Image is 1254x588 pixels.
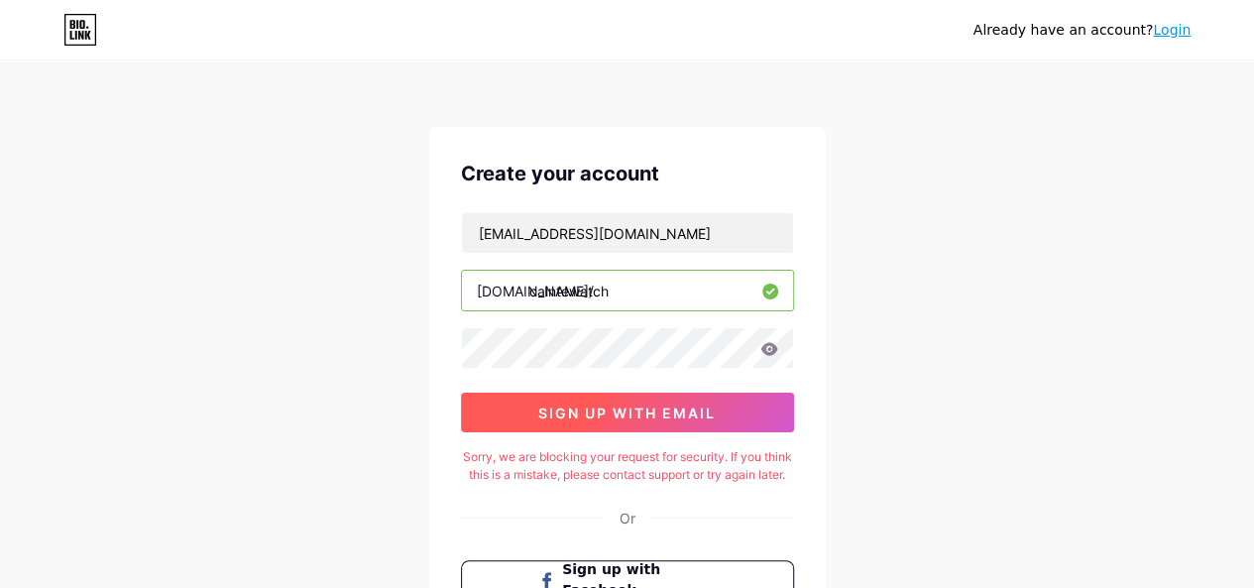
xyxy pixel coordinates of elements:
input: username [462,271,793,310]
div: Already have an account? [973,20,1191,41]
div: Sorry, we are blocking your request for security. If you think this is a mistake, please contact ... [461,448,794,484]
div: Create your account [461,159,794,188]
div: Or [620,508,635,529]
input: Email [462,213,793,253]
a: Login [1153,22,1191,38]
div: [DOMAIN_NAME]/ [477,281,594,301]
span: sign up with email [538,405,716,421]
button: sign up with email [461,393,794,432]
